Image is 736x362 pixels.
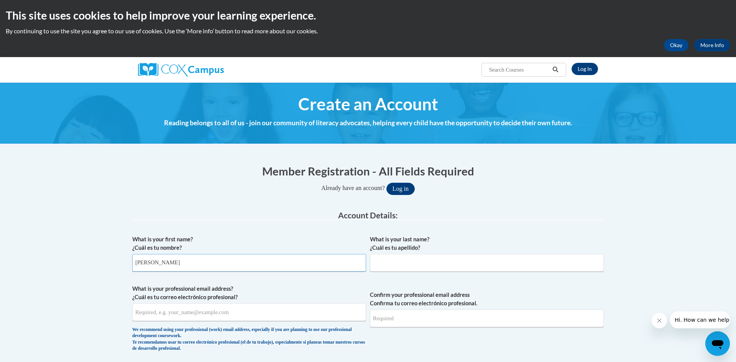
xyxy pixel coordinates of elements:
[132,235,366,252] label: What is your first name? ¿Cuál es tu nombre?
[370,235,604,252] label: What is your last name? ¿Cuál es tu apellido?
[138,63,224,77] img: Cox Campus
[370,291,604,308] label: Confirm your professional email address Confirma tu correo electrónico profesional.
[705,331,730,356] iframe: Button to launch messaging window
[670,311,730,328] iframe: Message from company
[694,39,730,51] a: More Info
[652,313,667,328] iframe: Close message
[132,118,604,128] h4: Reading belongs to all of us - join our community of literacy advocates, helping every child have...
[298,94,438,114] span: Create an Account
[5,5,62,11] span: Hi. How can we help?
[370,254,604,272] input: Metadata input
[664,39,688,51] button: Okay
[132,327,366,352] div: We recommend using your professional (work) email address, especially if you are planning to use ...
[6,8,730,23] h2: This site uses cookies to help improve your learning experience.
[572,63,598,75] a: Log In
[132,285,366,301] label: What is your professional email address? ¿Cuál es tu correo electrónico profesional?
[6,27,730,35] p: By continuing to use the site you agree to our use of cookies. Use the ‘More info’ button to read...
[370,310,604,327] input: Required
[132,254,366,272] input: Metadata input
[132,303,366,321] input: Metadata input
[321,185,385,191] span: Already have an account?
[338,210,398,220] span: Account Details:
[132,163,604,179] h1: Member Registration - All Fields Required
[488,65,550,74] input: Search Courses
[386,183,415,195] button: Log in
[550,65,561,74] button: Search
